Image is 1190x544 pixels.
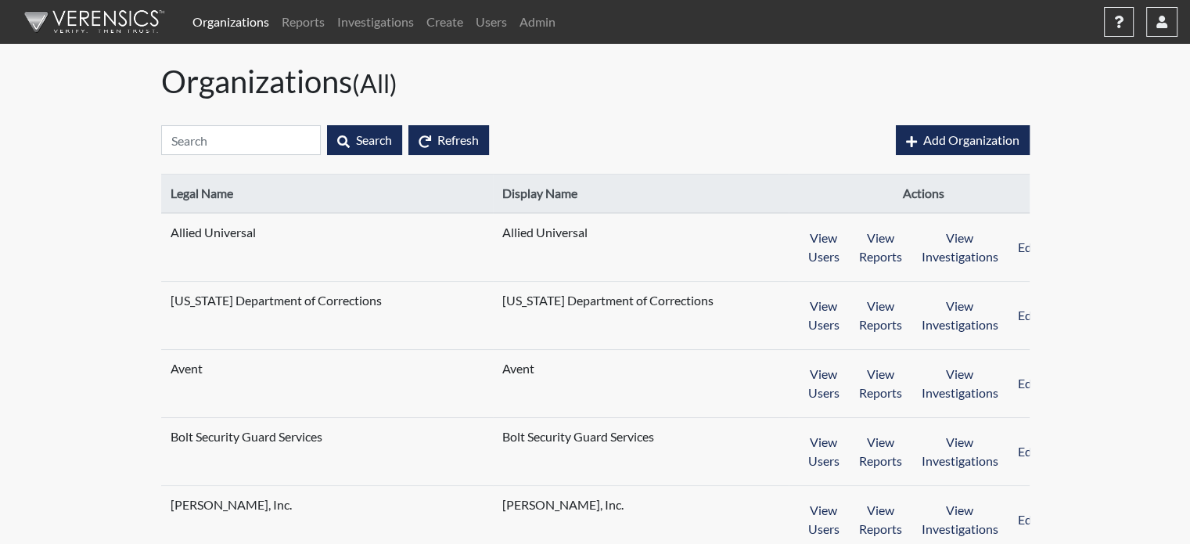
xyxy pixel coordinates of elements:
[798,359,850,408] button: View Users
[502,427,698,446] span: Bolt Security Guard Services
[513,6,562,38] a: Admin
[331,6,420,38] a: Investigations
[408,125,489,155] button: Refresh
[502,291,714,310] span: [US_STATE] Department of Corrections
[1008,223,1050,272] button: Edit
[849,223,912,272] button: View Reports
[1008,427,1050,476] button: Edit
[186,6,275,38] a: Organizations
[1008,495,1050,544] button: Edit
[171,291,382,310] span: [US_STATE] Department of Corrections
[923,132,1019,147] span: Add Organization
[161,175,493,214] th: Legal Name
[789,175,1059,214] th: Actions
[849,427,912,476] button: View Reports
[275,6,331,38] a: Reports
[161,63,1030,100] h1: Organizations
[798,495,850,544] button: View Users
[502,495,698,514] span: [PERSON_NAME], Inc.
[1008,291,1050,340] button: Edit
[849,495,912,544] button: View Reports
[469,6,513,38] a: Users
[327,125,402,155] button: Search
[352,68,397,99] small: (All)
[896,125,1030,155] button: Add Organization
[911,359,1008,408] button: View Investigations
[356,132,392,147] span: Search
[911,223,1008,272] button: View Investigations
[849,359,912,408] button: View Reports
[502,223,698,242] span: Allied Universal
[849,291,912,340] button: View Reports
[161,125,321,155] input: Search
[171,427,366,446] span: Bolt Security Guard Services
[911,427,1008,476] button: View Investigations
[171,223,366,242] span: Allied Universal
[911,291,1008,340] button: View Investigations
[437,132,479,147] span: Refresh
[493,175,789,214] th: Display Name
[798,223,850,272] button: View Users
[798,291,850,340] button: View Users
[798,427,850,476] button: View Users
[171,495,366,514] span: [PERSON_NAME], Inc.
[171,359,366,378] span: Avent
[1008,359,1050,408] button: Edit
[420,6,469,38] a: Create
[911,495,1008,544] button: View Investigations
[502,359,698,378] span: Avent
